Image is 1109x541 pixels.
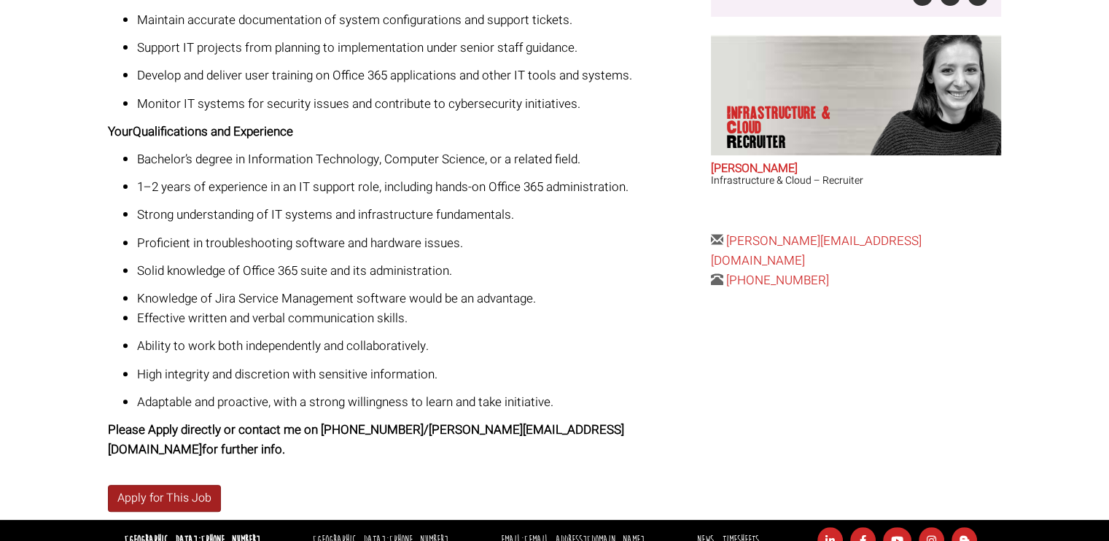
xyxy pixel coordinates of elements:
[137,94,700,114] p: Monitor IT systems for security issues and contribute to cybersecurity initiatives.
[726,271,829,289] a: [PHONE_NUMBER]
[137,365,700,384] p: High integrity and discretion with sensitive information.
[727,106,839,149] p: Infrastructure & Cloud
[137,336,700,356] p: Ability to work both independently and collaboratively.
[108,122,133,141] strong: Your
[727,135,839,149] span: Recruiter
[137,177,700,197] p: 1–2 years of experience in an IT support role, including hands-on Office 365 administration.
[137,261,700,281] p: Solid knowledge of Office 365 suite and its administration.
[137,289,700,308] li: Knowledge of Jira Service Management software would be an advantage.
[137,149,700,169] p: Bachelor’s degree in Information Technology, Computer Science, or a related field.
[711,232,922,270] a: [PERSON_NAME][EMAIL_ADDRESS][DOMAIN_NAME]
[137,10,700,30] p: Maintain accurate documentation of system configurations and support tickets.
[137,392,700,412] p: Adaptable and proactive, with a strong willingness to learn and take initiative.
[711,175,1001,186] h3: Infrastructure & Cloud – Recruiter
[137,308,700,328] p: Effective written and verbal communication skills.
[133,122,293,141] strong: Qualifications and Experience
[861,35,1001,155] img: Sara O'Toole does Infrastructure & Cloud Recruiter
[137,205,700,225] p: Strong understanding of IT systems and infrastructure fundamentals.
[108,485,221,512] a: Apply for This Job
[108,421,624,459] strong: Please Apply directly or contact me on [PHONE_NUMBER]/ [PERSON_NAME][EMAIL_ADDRESS][DOMAIN_NAME] ...
[137,233,700,253] p: Proficient in troubleshooting software and hardware issues.
[137,66,700,85] p: Develop and deliver user training on Office 365 applications and other IT tools and systems.
[711,163,1001,176] h2: [PERSON_NAME]
[137,38,700,58] p: Support IT projects from planning to implementation under senior staff guidance.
